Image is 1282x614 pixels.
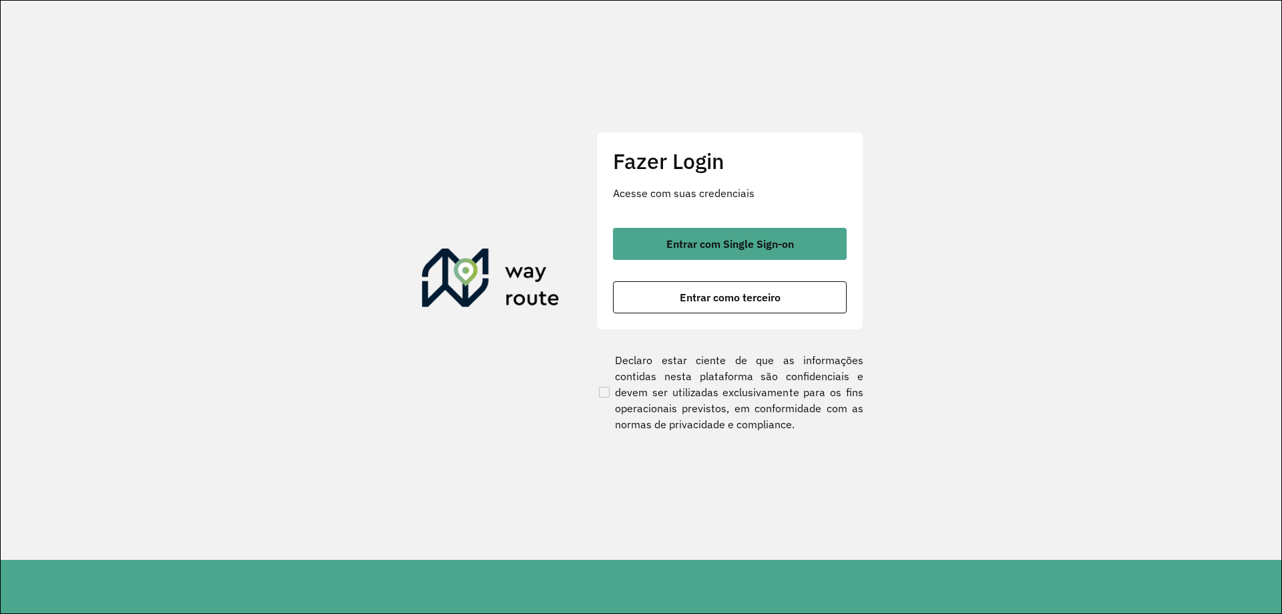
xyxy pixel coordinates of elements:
p: Acesse com suas credenciais [613,185,847,201]
button: button [613,281,847,313]
label: Declaro estar ciente de que as informações contidas nesta plataforma são confidenciais e devem se... [596,352,863,432]
span: Entrar como terceiro [680,292,781,303]
span: Entrar com Single Sign-on [666,239,794,249]
button: button [613,228,847,260]
img: Roteirizador AmbevTech [422,249,560,313]
h2: Fazer Login [613,148,847,174]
